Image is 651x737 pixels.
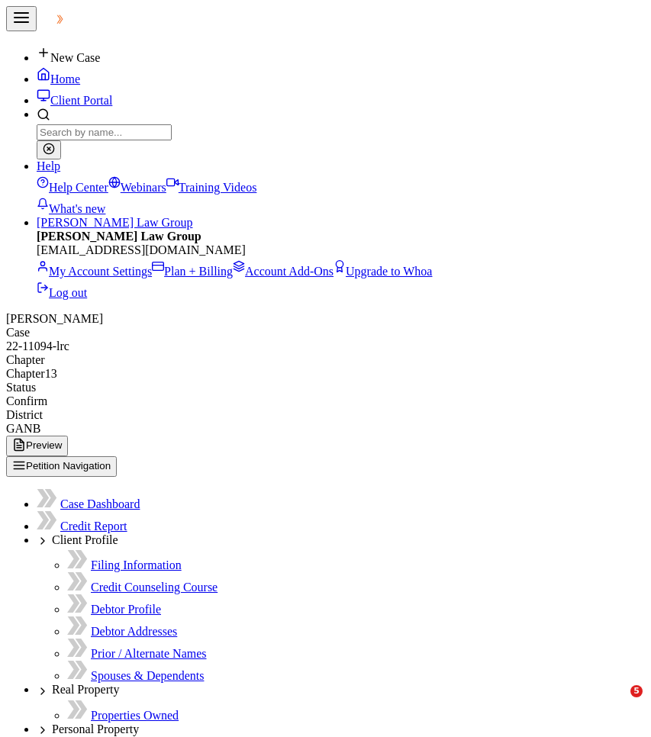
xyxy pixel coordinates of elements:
a: Upgrade to Whoa [334,265,432,278]
a: Credit Report [60,520,127,533]
button: Preview [6,436,68,456]
a: Prior / Alternate Names [91,647,207,660]
span: 13 [45,367,57,380]
a: Plan + Billing [152,265,233,278]
a: Filing Information [91,558,182,571]
img: NextChapter [37,11,134,27]
a: Spouses & Dependents [91,669,204,682]
a: Training Videos [166,181,257,194]
a: [PERSON_NAME] Law Group [37,216,192,229]
strong: [PERSON_NAME] Law Group [37,230,201,243]
a: Home [37,72,80,85]
span: [PERSON_NAME] [6,312,103,325]
a: My Account Settings [37,265,152,278]
span: New Case [50,51,100,64]
div: Confirm [6,394,645,408]
a: What's new [37,202,105,215]
a: Credit Counseling Course [91,581,218,594]
span: 5 [630,685,643,697]
span: Personal Property [52,723,139,735]
a: Help Center [37,181,108,194]
a: Help [37,159,60,172]
div: Chapter [6,367,645,381]
a: Properties Owned [91,709,179,722]
input: Search by name... [37,124,172,140]
span: Real Property [52,683,119,696]
span: Client Profile [52,533,118,546]
div: Chapter [6,353,645,367]
a: Debtor Addresses [91,625,177,638]
div: GANB [6,422,645,436]
div: Case [6,326,645,340]
a: Log out [37,286,87,299]
div: [PERSON_NAME] Law Group [37,230,645,300]
iframe: Intercom live chat [599,685,636,722]
a: Account Add-Ons [233,265,334,278]
div: 22-11094-lrc [6,340,645,353]
a: Webinars [108,181,166,194]
a: Debtor Profile [91,603,161,616]
div: Help [37,173,645,216]
div: District [6,408,645,422]
button: Petition Navigation [6,456,117,477]
a: Case Dashboard [60,497,140,510]
span: [EMAIL_ADDRESS][DOMAIN_NAME] [37,243,246,256]
a: Client Portal [37,94,112,107]
div: Status [6,381,645,394]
